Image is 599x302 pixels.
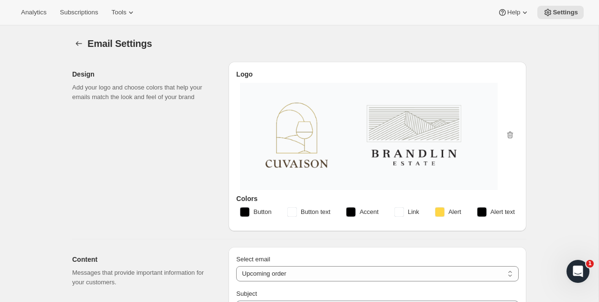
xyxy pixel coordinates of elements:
[507,9,520,16] span: Help
[236,256,270,263] span: Select email
[72,83,213,102] p: Add your logo and choose colors that help your emails match the look and feel of your brand
[60,9,98,16] span: Subscriptions
[72,37,86,50] button: Settings
[490,207,515,217] span: Alert text
[234,204,277,220] button: Button
[236,69,519,79] h3: Logo
[253,207,272,217] span: Button
[72,255,213,264] h2: Content
[72,69,213,79] h2: Design
[21,9,46,16] span: Analytics
[537,6,584,19] button: Settings
[471,204,521,220] button: Alert text
[566,260,589,283] iframe: Intercom live chat
[301,207,330,217] span: Button text
[389,204,425,220] button: Link
[408,207,419,217] span: Link
[448,207,461,217] span: Alert
[250,92,488,178] img: two-estates-loho.png
[340,204,384,220] button: Accent
[492,6,535,19] button: Help
[15,6,52,19] button: Analytics
[236,290,257,297] span: Subject
[429,204,467,220] button: Alert
[359,207,379,217] span: Accent
[87,38,152,49] span: Email Settings
[106,6,142,19] button: Tools
[586,260,594,268] span: 1
[236,194,519,203] h3: Colors
[282,204,336,220] button: Button text
[72,268,213,287] p: Messages that provide important information for your customers.
[111,9,126,16] span: Tools
[553,9,578,16] span: Settings
[54,6,104,19] button: Subscriptions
